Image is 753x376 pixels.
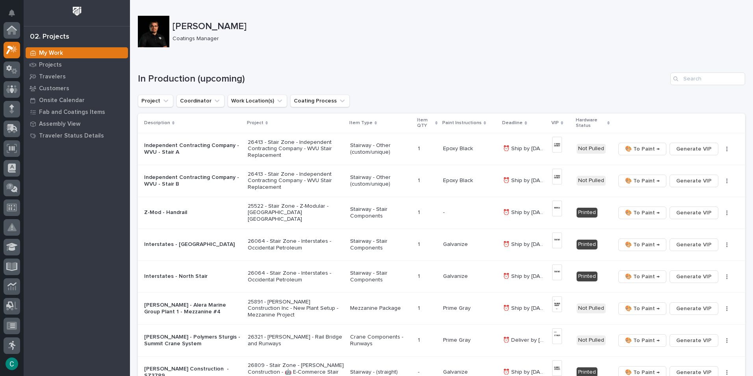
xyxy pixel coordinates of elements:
div: Printed [577,208,597,218]
button: Project [138,95,173,107]
button: Coating Process [290,95,350,107]
button: 🎨 To Paint → [618,238,666,251]
p: Galvanize [443,272,469,280]
button: Generate VIP [670,143,718,155]
p: Travelers [39,73,66,80]
p: Interstates - North Stair [144,273,241,280]
span: 🎨 To Paint → [625,208,660,218]
p: Independent Contracting Company - WVU - Stair A [144,142,241,156]
button: 🎨 To Paint → [618,302,666,315]
p: - [418,367,421,376]
p: Fab and Coatings Items [39,109,105,116]
p: Stairway - Stair Components [350,238,412,251]
span: Generate VIP [676,336,712,345]
p: Paint Instructions [442,119,482,127]
p: Galvanize [443,240,469,248]
button: Generate VIP [670,334,718,347]
p: 25522 - Stair Zone - Z-Modular - [GEOGRAPHIC_DATA] [GEOGRAPHIC_DATA] [248,203,344,223]
div: Not Pulled [577,335,606,345]
button: Generate VIP [670,207,718,219]
button: 🎨 To Paint → [618,334,666,347]
a: Onsite Calendar [24,94,130,106]
p: [PERSON_NAME] - Polymers Sturgis - Summit Crane System [144,334,241,347]
p: Interstates - [GEOGRAPHIC_DATA] [144,241,241,248]
p: 26321 - [PERSON_NAME] - Rail Bridge and Runways [248,334,344,347]
a: Traveler Status Details [24,130,130,141]
p: Hardware Status [576,116,606,130]
div: Not Pulled [577,303,606,313]
div: Printed [577,272,597,281]
tr: [PERSON_NAME] - Polymers Sturgis - Summit Crane System26321 - [PERSON_NAME] - Rail Bridge and Run... [138,324,745,356]
p: Prime Gray [443,303,472,312]
p: Independent Contracting Company - WVU - Stair B [144,174,241,188]
tr: Independent Contracting Company - WVU - Stair A26413 - Stair Zone - Independent Contracting Compa... [138,133,745,165]
span: 🎨 To Paint → [625,240,660,249]
p: My Work [39,50,63,57]
p: ⏰ Ship by 8/29/25 [503,176,547,184]
p: Stairway - Other (custom/unique) [350,174,412,188]
p: ⏰ Ship by 9/22/25 [503,367,547,376]
p: Mezzanine Package [350,305,412,312]
p: 26413 - Stair Zone - Independent Contracting Company - WVU Stair Replacement [248,171,344,191]
p: Z-Mod - Handrail [144,209,241,216]
div: Printed [577,240,597,249]
span: 🎨 To Paint → [625,336,660,345]
div: Not Pulled [577,176,606,186]
p: [PERSON_NAME] - Alera Marine Group Plant 1 - Mezzanine #4 [144,302,241,315]
img: Workspace Logo [70,4,84,19]
p: 1 [418,272,421,280]
p: - [443,208,446,216]
p: Stairway - Stair Components [350,206,412,220]
span: Generate VIP [676,304,712,313]
button: Generate VIP [670,238,718,251]
p: 26064 - Stair Zone - Interstates - Occidental Petroleum [248,238,344,251]
button: Generate VIP [670,302,718,315]
button: Generate VIP [670,175,718,187]
span: 🎨 To Paint → [625,304,660,313]
p: [PERSON_NAME] [172,21,742,32]
p: Epoxy Black [443,176,475,184]
button: Coordinator [176,95,224,107]
span: Generate VIP [676,176,712,186]
input: Search [670,73,745,85]
p: Item Type [349,119,373,127]
p: 1 [418,335,421,344]
tr: Z-Mod - Handrail25522 - Stair Zone - Z-Modular - [GEOGRAPHIC_DATA] [GEOGRAPHIC_DATA]Stairway - St... [138,197,745,229]
span: 🎨 To Paint → [625,272,660,281]
button: 🎨 To Paint → [618,270,666,283]
tr: Interstates - [GEOGRAPHIC_DATA]26064 - Stair Zone - Interstates - Occidental PetroleumStairway - ... [138,229,745,261]
p: 25891 - [PERSON_NAME] Construction Inc - New Plant Setup - Mezzanine Project [248,299,344,318]
p: Crane Components - Runways [350,334,412,347]
button: 🎨 To Paint → [618,175,666,187]
p: ⏰ Ship by 9/16/25 [503,240,547,248]
p: Stairway - (straight) [350,369,412,376]
p: Galvanize [443,367,469,376]
p: ⏰ Ship by 9/19/25 [503,303,547,312]
p: 26064 - Stair Zone - Interstates - Occidental Petroleum [248,270,344,283]
div: Notifications [10,9,20,22]
p: Item QTY [417,116,433,130]
p: ⏰ Ship by 8/29/25 [503,144,547,152]
span: Generate VIP [676,240,712,249]
span: 🎨 To Paint → [625,144,660,154]
a: My Work [24,47,130,59]
p: Stairway - Stair Components [350,270,412,283]
p: 1 [418,240,421,248]
a: Travelers [24,71,130,82]
p: Project [247,119,263,127]
a: Assembly View [24,118,130,130]
button: users-avatar [4,356,20,372]
h1: In Production (upcoming) [138,73,667,85]
p: VIP [551,119,559,127]
span: Generate VIP [676,272,712,281]
p: ⏰ Ship by 9/15/25 [503,208,547,216]
p: Description [144,119,170,127]
tr: Interstates - North Stair26064 - Stair Zone - Interstates - Occidental PetroleumStairway - Stair ... [138,261,745,292]
tr: Independent Contracting Company - WVU - Stair B26413 - Stair Zone - Independent Contracting Compa... [138,165,745,197]
a: Projects [24,59,130,71]
p: Customers [39,85,69,92]
a: Fab and Coatings Items [24,106,130,118]
p: ⏰ Deliver by 9/22/25 [503,335,547,344]
p: Prime Gray [443,335,472,344]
